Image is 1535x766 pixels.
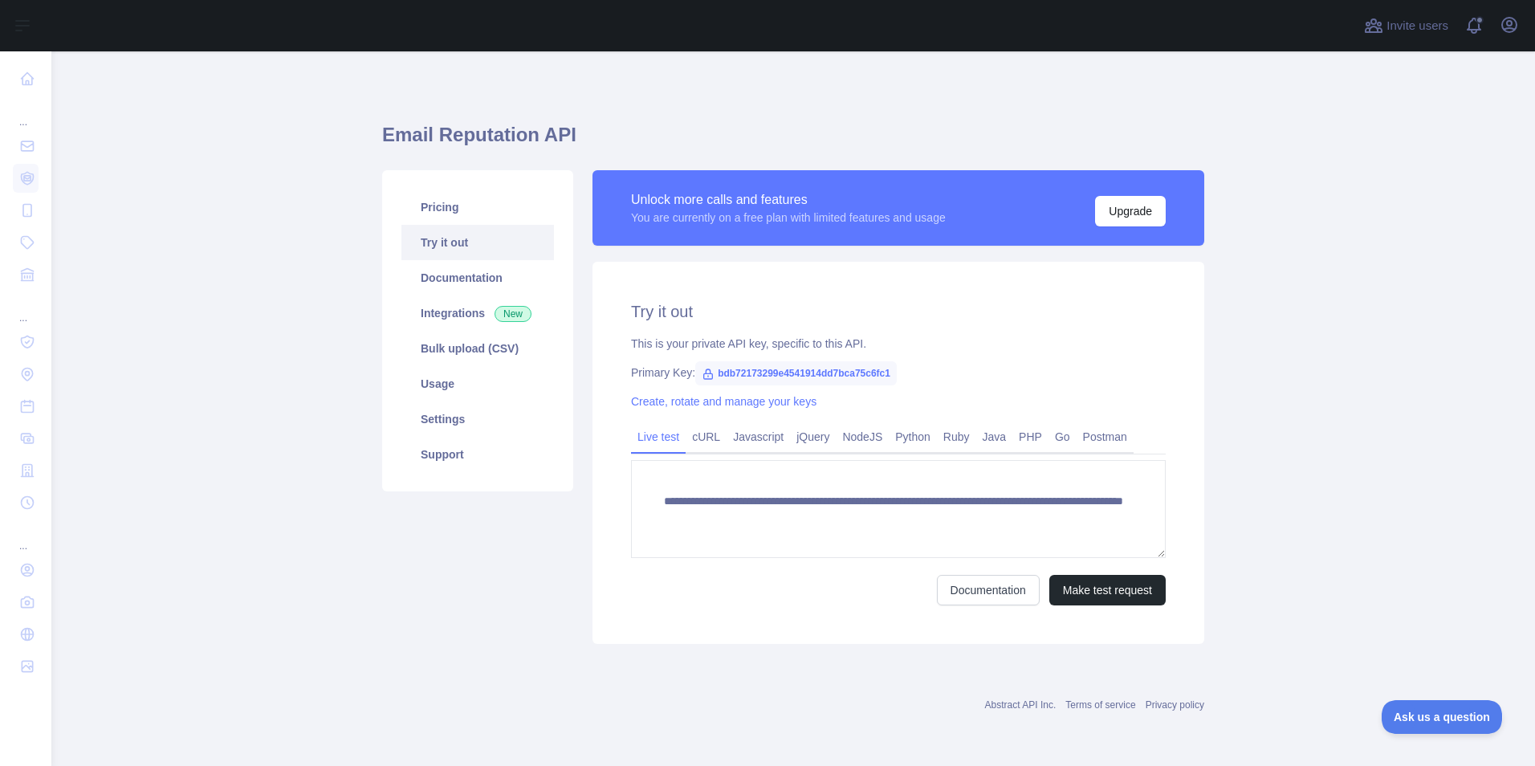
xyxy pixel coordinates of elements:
div: ... [13,520,39,552]
button: Upgrade [1095,196,1166,226]
a: Integrations New [401,295,554,331]
a: Privacy policy [1146,699,1204,711]
a: jQuery [790,424,836,450]
a: Documentation [937,575,1040,605]
a: Try it out [401,225,554,260]
a: Bulk upload (CSV) [401,331,554,366]
a: Abstract API Inc. [985,699,1057,711]
div: Unlock more calls and features [631,190,946,210]
span: Invite users [1386,17,1448,35]
div: This is your private API key, specific to this API. [631,336,1166,352]
button: Make test request [1049,575,1166,605]
div: Primary Key: [631,365,1166,381]
button: Invite users [1361,13,1452,39]
a: Javascript [727,424,790,450]
div: ... [13,96,39,128]
a: Documentation [401,260,554,295]
a: Postman [1077,424,1134,450]
a: NodeJS [836,424,889,450]
a: cURL [686,424,727,450]
a: Settings [401,401,554,437]
a: PHP [1012,424,1048,450]
span: New [495,306,531,322]
a: Ruby [937,424,976,450]
a: Pricing [401,189,554,225]
span: bdb72173299e4541914dd7bca75c6fc1 [695,361,897,385]
a: Support [401,437,554,472]
iframe: Toggle Customer Support [1382,700,1503,734]
div: ... [13,292,39,324]
h2: Try it out [631,300,1166,323]
a: Live test [631,424,686,450]
a: Terms of service [1065,699,1135,711]
a: Usage [401,366,554,401]
a: Python [889,424,937,450]
div: You are currently on a free plan with limited features and usage [631,210,946,226]
a: Go [1048,424,1077,450]
a: Create, rotate and manage your keys [631,395,816,408]
a: Java [976,424,1013,450]
h1: Email Reputation API [382,122,1204,161]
